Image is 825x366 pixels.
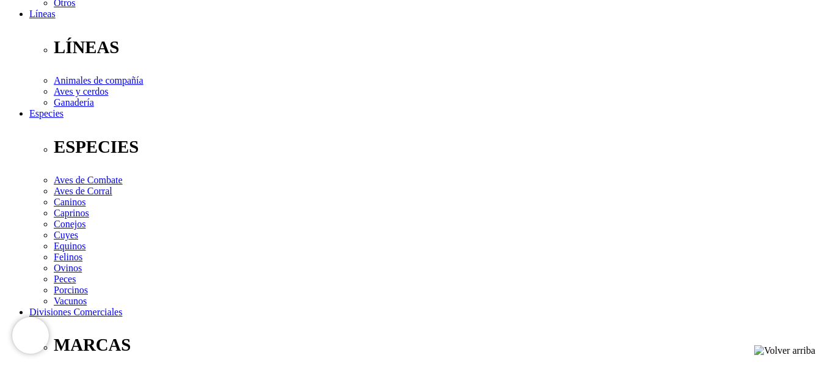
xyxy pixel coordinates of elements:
a: Ganadería [54,97,94,108]
a: Aves de Combate [54,175,123,185]
a: Especies [29,108,64,119]
a: Líneas [29,9,56,19]
a: Conejos [54,219,85,229]
a: Animales de compañía [54,75,144,86]
a: Divisiones Comerciales [29,307,122,317]
a: Equinos [54,241,85,251]
a: Cuyes [54,230,78,240]
iframe: Brevo live chat [12,317,49,354]
a: Vacunos [54,296,87,306]
a: Aves y cerdos [54,86,108,97]
a: Porcinos [54,285,88,295]
a: Aves de Corral [54,186,112,196]
a: Caninos [54,197,85,207]
p: LÍNEAS [54,37,820,57]
a: Ovinos [54,263,82,273]
a: Felinos [54,252,82,262]
img: Volver arriba [754,345,815,356]
a: Caprinos [54,208,89,218]
p: ESPECIES [54,137,820,157]
p: MARCAS [54,335,820,355]
a: Peces [54,274,76,284]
